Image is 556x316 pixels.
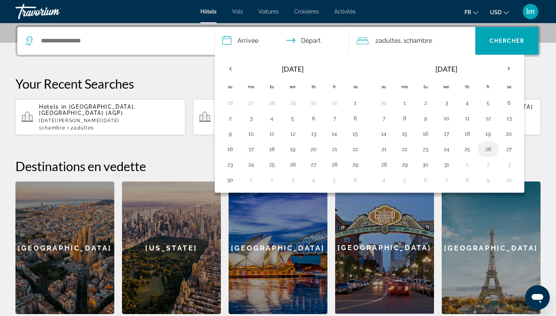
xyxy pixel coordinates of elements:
button: Day 3 [503,159,515,170]
button: Day 10 [503,175,515,185]
button: Day 28 [378,159,390,170]
button: Day 3 [440,97,453,108]
button: Day 5 [398,175,411,185]
button: Previous month [220,60,241,77]
button: Day 15 [349,128,361,139]
button: Day 13 [503,113,515,124]
button: Day 19 [482,128,494,139]
a: Vols [232,8,243,15]
button: Day 1 [461,159,473,170]
button: Day 2 [482,159,494,170]
button: Next month [498,60,519,77]
button: Day 1 [398,97,411,108]
span: lm [526,8,535,15]
button: Day 24 [440,144,453,155]
button: Day 7 [328,113,341,124]
button: Day 27 [307,159,320,170]
button: Day 17 [440,128,453,139]
button: Day 27 [245,97,257,108]
button: Day 25 [266,159,278,170]
th: [DATE] [241,60,345,78]
span: 2 [375,35,401,46]
span: fr [464,9,471,15]
button: Day 30 [378,97,390,108]
button: Day 9 [419,113,432,124]
button: Day 17 [245,144,257,155]
a: Activités [334,8,356,15]
button: Day 14 [378,128,390,139]
button: Day 16 [224,144,236,155]
button: Day 11 [461,113,473,124]
button: Day 16 [419,128,432,139]
button: Change language [464,7,478,18]
p: Your Recent Searches [15,76,541,91]
button: Day 14 [328,128,341,139]
button: Day 8 [349,113,361,124]
button: Day 4 [266,113,278,124]
button: Day 29 [349,159,361,170]
span: Hotels in [39,104,67,110]
button: Day 12 [286,128,299,139]
button: Day 30 [307,97,320,108]
button: Day 23 [224,159,236,170]
span: Chambre [42,125,66,131]
a: Hôtels [200,8,217,15]
button: Day 6 [307,113,320,124]
span: 2 [71,125,94,131]
button: Day 2 [419,97,432,108]
button: Day 29 [286,97,299,108]
span: USD [490,9,502,15]
button: Day 22 [349,144,361,155]
button: Chercher [475,27,539,55]
button: Day 22 [398,144,411,155]
button: Day 18 [266,144,278,155]
button: Day 30 [419,159,432,170]
button: Day 19 [286,144,299,155]
button: Day 4 [461,97,473,108]
button: Day 30 [224,175,236,185]
button: Day 7 [378,113,390,124]
button: Day 31 [440,159,453,170]
button: Day 10 [440,113,453,124]
div: Search widget [17,27,539,55]
span: , 1 [401,35,432,46]
button: Day 8 [398,113,411,124]
a: Voitures [258,8,279,15]
a: [GEOGRAPHIC_DATA] [15,182,114,314]
button: Day 20 [307,144,320,155]
button: Day 26 [286,159,299,170]
a: [GEOGRAPHIC_DATA] [335,182,434,314]
th: [DATE] [394,60,498,78]
button: Day 28 [328,159,341,170]
button: User Menu [520,3,541,20]
button: Hotels in [GEOGRAPHIC_DATA], [GEOGRAPHIC_DATA] (PAR)[DATE] - [DATE]1Chambre1Adulte [193,99,363,135]
iframe: Bouton de lancement de la fenêtre de messagerie [525,285,550,310]
button: Day 27 [503,144,515,155]
button: Day 4 [307,175,320,185]
button: Day 7 [440,175,453,185]
button: Day 10 [245,128,257,139]
button: Day 2 [224,113,236,124]
button: Day 18 [461,128,473,139]
button: Day 24 [245,159,257,170]
button: Day 12 [482,113,494,124]
button: Day 20 [503,128,515,139]
button: Day 6 [349,175,361,185]
button: Day 5 [482,97,494,108]
button: Travelers: 2 adults, 0 children [349,27,476,55]
button: Day 9 [482,175,494,185]
button: Day 2 [266,175,278,185]
p: [DATE][PERSON_NAME][DATE] [39,118,179,123]
a: Croisières [294,8,319,15]
a: [GEOGRAPHIC_DATA] [229,182,327,314]
span: 1 [39,125,65,131]
div: [US_STATE] [122,182,221,314]
button: Day 5 [286,113,299,124]
button: Day 6 [419,175,432,185]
